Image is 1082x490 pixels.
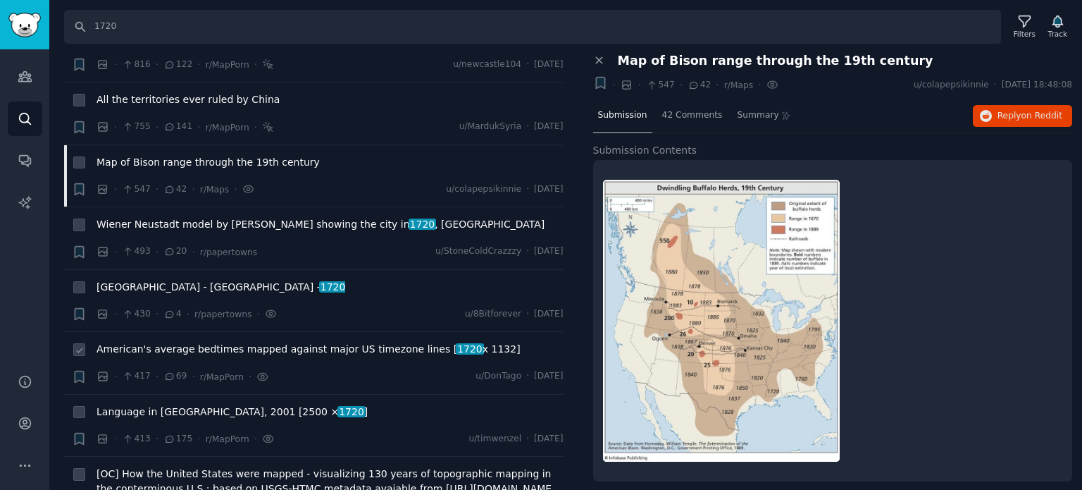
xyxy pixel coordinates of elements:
[206,123,249,133] span: r/MapPorn
[534,308,563,321] span: [DATE]
[192,369,194,384] span: ·
[254,57,257,72] span: ·
[97,405,368,419] span: Language in [GEOGRAPHIC_DATA], 2001 [2500 × ]
[446,183,521,196] span: u/colapepsikinnie
[526,59,529,71] span: ·
[716,78,719,92] span: ·
[200,372,244,382] span: r/MapPorn
[97,155,320,170] a: Map of Bison range through the 19th century
[156,182,158,197] span: ·
[8,13,41,37] img: GummySearch logo
[64,10,1001,44] input: Search Keyword
[534,183,563,196] span: [DATE]
[534,245,563,258] span: [DATE]
[1021,111,1062,121] span: on Reddit
[254,120,257,135] span: ·
[534,433,563,446] span: [DATE]
[206,434,249,444] span: r/MapPorn
[526,245,529,258] span: ·
[122,245,151,258] span: 493
[97,217,545,232] a: Wiener Neustadt model by [PERSON_NAME] showing the city in1720, [GEOGRAPHIC_DATA]
[156,307,158,321] span: ·
[163,121,192,133] span: 141
[534,370,563,383] span: [DATE]
[526,121,529,133] span: ·
[114,182,117,197] span: ·
[194,310,251,319] span: r/papertowns
[526,370,529,383] span: ·
[122,370,151,383] span: 417
[646,79,675,92] span: 547
[163,308,181,321] span: 4
[206,60,249,70] span: r/MapPorn
[475,370,521,383] span: u/DonTago
[197,120,200,135] span: ·
[156,120,158,135] span: ·
[200,247,257,257] span: r/papertowns
[618,54,933,68] span: Map of Bison range through the 19th century
[526,183,529,196] span: ·
[459,121,521,133] span: u/MardukSyria
[114,120,117,135] span: ·
[114,431,117,446] span: ·
[156,431,158,446] span: ·
[603,180,840,462] img: Map of Bison range through the 19th century
[613,78,616,92] span: ·
[435,245,521,258] span: u/StoneColdCrazzzy
[122,183,151,196] span: 547
[97,280,345,295] span: [GEOGRAPHIC_DATA] - [GEOGRAPHIC_DATA] -
[256,307,259,321] span: ·
[192,245,194,259] span: ·
[97,405,368,419] a: Language in [GEOGRAPHIC_DATA], 2001 [2500 ×1720]
[465,308,521,321] span: u/8Bitforever
[114,307,117,321] span: ·
[122,308,151,321] span: 430
[97,280,345,295] a: [GEOGRAPHIC_DATA] - [GEOGRAPHIC_DATA] -1720
[534,121,563,133] span: [DATE]
[156,369,158,384] span: ·
[598,109,647,122] span: Submission
[122,121,151,133] span: 755
[122,59,151,71] span: 816
[1043,12,1072,42] button: Track
[724,80,753,90] span: r/Maps
[97,342,521,357] span: American's average bedtimes mapped against major US timezone lines [ x 1132]
[1014,29,1036,39] div: Filters
[1002,79,1072,92] span: [DATE] 18:48:08
[97,342,521,357] a: American's average bedtimes mapped against major US timezone lines [1720x 1132]
[197,431,200,446] span: ·
[234,182,237,197] span: ·
[197,57,200,72] span: ·
[254,431,257,446] span: ·
[114,369,117,384] span: ·
[662,109,723,122] span: 42 Comments
[114,245,117,259] span: ·
[593,143,697,158] span: Submission Contents
[187,307,189,321] span: ·
[156,245,158,259] span: ·
[994,79,997,92] span: ·
[163,245,187,258] span: 20
[534,59,563,71] span: [DATE]
[468,433,521,446] span: u/timwenzel
[97,217,545,232] span: Wiener Neustadt model by [PERSON_NAME] showing the city in , [GEOGRAPHIC_DATA]
[758,78,761,92] span: ·
[122,433,151,446] span: 413
[163,433,192,446] span: 175
[409,219,436,230] span: 1720
[163,59,192,71] span: 122
[997,110,1062,123] span: Reply
[200,185,229,195] span: r/Maps
[163,370,187,383] span: 69
[192,182,194,197] span: ·
[97,92,280,107] a: All the territories ever ruled by China
[737,109,778,122] span: Summary
[456,343,483,355] span: 1720
[973,105,1072,128] button: Replyon Reddit
[688,79,711,92] span: 42
[680,78,683,92] span: ·
[914,79,989,92] span: u/colapepsikinnie
[156,57,158,72] span: ·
